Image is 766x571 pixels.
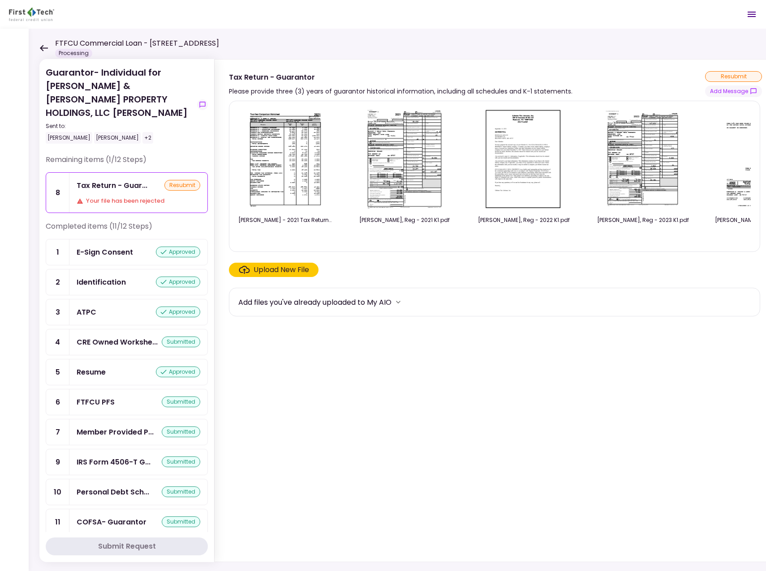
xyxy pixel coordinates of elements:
[357,216,452,224] div: Kelley, Reg - 2021 K1.pdf
[46,479,208,505] a: 10Personal Debt Schedulesubmitted
[46,537,208,555] button: Submit Request
[46,479,69,505] div: 10
[46,419,69,445] div: 7
[46,509,208,535] a: 11COFSA- Guarantorsubmitted
[46,329,69,355] div: 4
[156,247,200,257] div: approved
[46,154,208,172] div: Remaining items (1/12 Steps)
[46,132,92,144] div: [PERSON_NAME]
[46,509,69,535] div: 11
[46,172,208,213] a: 8Tax Return - GuarantorresubmitYour file has been rejected
[156,366,200,377] div: approved
[238,297,392,308] div: Add files you've already uploaded to My AIO
[162,516,200,527] div: submitted
[156,307,200,317] div: approved
[46,449,69,475] div: 9
[197,99,208,110] button: show-messages
[238,216,332,224] div: Kelley, Reginald - 2021 Tax Return.pdf
[55,38,219,49] h1: FTFCU Commercial Loan - [STREET_ADDRESS]
[77,247,133,258] div: E-Sign Consent
[162,486,200,497] div: submitted
[229,263,318,277] span: Click here to upload the required document
[46,299,208,325] a: 3ATPCapproved
[46,269,208,295] a: 2Identificationapproved
[162,396,200,407] div: submitted
[142,132,153,144] div: +2
[46,66,194,144] div: Guarantor- Individual for [PERSON_NAME] & [PERSON_NAME] PROPERTY HOLDINGS, LLC [PERSON_NAME]
[46,389,208,415] a: 6FTFCU PFSsubmitted
[94,132,141,144] div: [PERSON_NAME]
[77,366,106,378] div: Resume
[477,216,571,224] div: Kelley, Reg - 2022 K1.pdf
[77,426,154,438] div: Member Provided PFS
[164,180,200,191] div: resubmit
[705,71,762,82] div: resubmit
[98,541,156,552] div: Submit Request
[46,419,208,445] a: 7Member Provided PFSsubmitted
[705,85,762,97] button: show-messages
[156,277,200,287] div: approved
[162,337,200,347] div: submitted
[46,359,208,385] a: 5Resumeapproved
[741,4,762,25] button: Open menu
[46,239,208,265] a: 1E-Sign Consentapproved
[46,239,69,265] div: 1
[46,173,69,213] div: 8
[46,269,69,295] div: 2
[77,486,149,498] div: Personal Debt Schedule
[46,122,194,130] div: Sent to:
[46,299,69,325] div: 3
[46,449,208,475] a: 9IRS Form 4506-T Guarantorsubmitted
[77,307,96,318] div: ATPC
[77,456,151,468] div: IRS Form 4506-T Guarantor
[392,295,405,309] button: more
[46,221,208,239] div: Completed items (11/12 Steps)
[162,426,200,437] div: submitted
[46,359,69,385] div: 5
[162,456,200,467] div: submitted
[55,49,92,58] div: Processing
[229,86,572,97] div: Please provide three (3) years of guarantor historical information, including all schedules and K...
[77,516,146,528] div: COFSA- Guarantor
[77,337,158,348] div: CRE Owned Worksheet
[46,329,208,355] a: 4CRE Owned Worksheetsubmitted
[77,196,200,205] div: Your file has been rejected
[596,216,690,224] div: Kelley, Reg - 2023 K1.pdf
[46,389,69,415] div: 6
[77,180,147,191] div: Tax Return - Guarantor
[9,8,54,21] img: Partner icon
[254,264,309,275] div: Upload New File
[77,277,126,288] div: Identification
[77,396,115,408] div: FTFCU PFS
[229,72,572,83] div: Tax Return - Guarantor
